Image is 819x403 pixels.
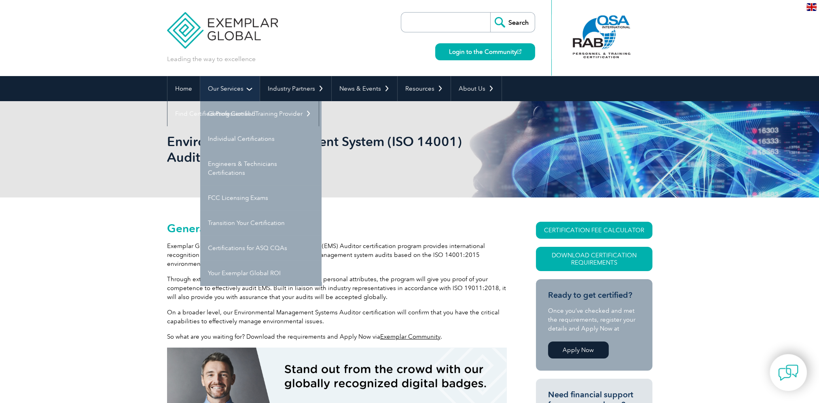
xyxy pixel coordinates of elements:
p: Once you’ve checked and met the requirements, register your details and Apply Now at [548,306,640,333]
p: Exemplar Global’s Environmental Management System (EMS) Auditor certification program provides in... [167,242,507,268]
a: Login to the Community [435,43,535,60]
a: FCC Licensing Exams [200,185,322,210]
a: Your Exemplar Global ROI [200,261,322,286]
p: Leading the way to excellence [167,55,256,64]
input: Search [490,13,535,32]
img: en [806,3,817,11]
img: open_square.png [517,49,521,54]
a: Exemplar Community [380,333,440,340]
p: On a broader level, our Environmental Management Systems Auditor certification will confirm that ... [167,308,507,326]
a: Industry Partners [260,76,331,101]
a: About Us [451,76,502,101]
a: Our Services [200,76,260,101]
h1: Environmental Management System (ISO 14001) Auditor [167,134,478,165]
a: Find Certified Professional / Training Provider [167,101,319,126]
a: Apply Now [548,341,609,358]
a: Transition Your Certification [200,210,322,235]
a: Engineers & Technicians Certifications [200,151,322,185]
a: Certifications for ASQ CQAs [200,235,322,261]
a: Individual Certifications [200,126,322,151]
a: Home [167,76,200,101]
h3: Ready to get certified? [548,290,640,300]
h2: General Overview [167,222,507,235]
a: CERTIFICATION FEE CALCULATOR [536,222,652,239]
p: Through extensive examination of your knowledge and personal attributes, the program will give yo... [167,275,507,301]
img: contact-chat.png [778,363,798,383]
p: So what are you waiting for? Download the requirements and Apply Now via . [167,332,507,341]
a: News & Events [332,76,397,101]
a: Resources [398,76,451,101]
a: Download Certification Requirements [536,247,652,271]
